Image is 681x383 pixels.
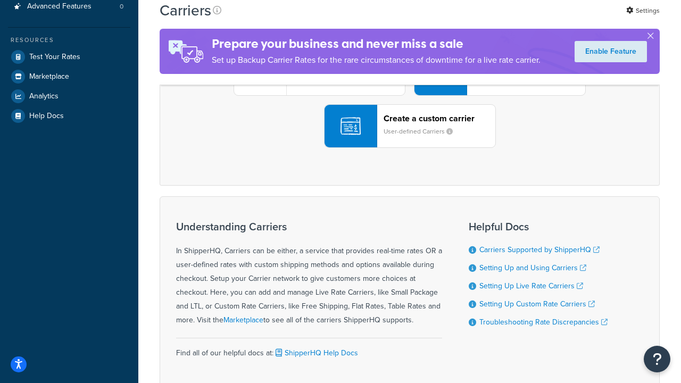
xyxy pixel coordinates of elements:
p: Set up Backup Carrier Rates for the rare circumstances of downtime for a live rate carrier. [212,53,541,68]
small: User-defined Carriers [384,127,461,136]
a: Enable Feature [575,41,647,62]
div: In ShipperHQ, Carriers can be either, a service that provides real-time rates OR a user-defined r... [176,221,442,327]
span: Analytics [29,92,59,101]
h3: Helpful Docs [469,221,608,232]
button: Create a custom carrierUser-defined Carriers [324,104,496,148]
a: Test Your Rates [8,47,130,66]
a: Setting Up Custom Rate Carriers [479,298,595,310]
a: ShipperHQ Help Docs [273,347,358,359]
span: Marketplace [29,72,69,81]
span: Test Your Rates [29,53,80,62]
a: Carriers Supported by ShipperHQ [479,244,600,255]
img: icon-carrier-custom-c93b8a24.svg [340,116,361,136]
img: ad-rules-rateshop-fe6ec290ccb7230408bd80ed9643f0289d75e0ffd9eb532fc0e269fcd187b520.png [160,29,212,74]
a: Marketplace [223,314,263,326]
a: Troubleshooting Rate Discrepancies [479,317,608,328]
a: Marketplace [8,67,130,86]
a: Setting Up Live Rate Carriers [479,280,583,292]
h4: Prepare your business and never miss a sale [212,35,541,53]
button: Open Resource Center [644,346,670,372]
a: Settings [626,3,660,18]
a: Help Docs [8,106,130,126]
span: 0 [120,2,123,11]
h3: Understanding Carriers [176,221,442,232]
div: Resources [8,36,130,45]
header: Create a custom carrier [384,113,495,123]
div: Find all of our helpful docs at: [176,338,442,360]
span: Advanced Features [27,2,92,11]
a: Analytics [8,87,130,106]
span: Help Docs [29,112,64,121]
a: Setting Up and Using Carriers [479,262,586,273]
